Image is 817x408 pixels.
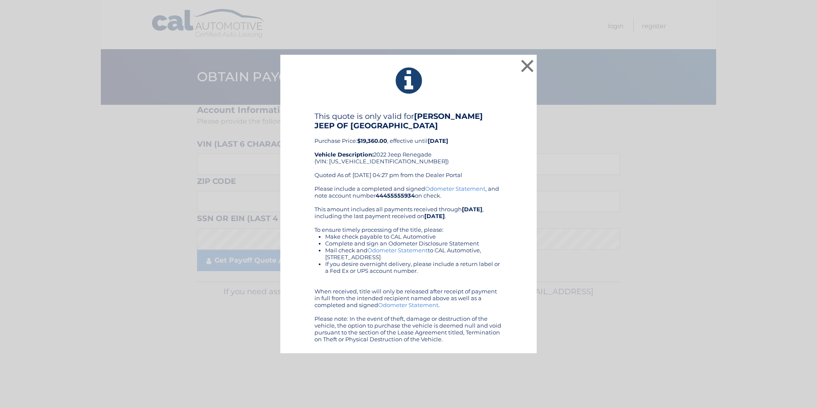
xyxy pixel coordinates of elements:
[519,57,536,74] button: ×
[325,247,503,260] li: Mail check and to CAL Automotive, [STREET_ADDRESS]
[314,185,503,343] div: Please include a completed and signed , and note account number on check. This amount includes al...
[462,206,482,213] b: [DATE]
[376,192,415,199] b: 44455555934
[314,112,503,130] h4: This quote is only valid for
[314,112,483,130] b: [PERSON_NAME] JEEP OF [GEOGRAPHIC_DATA]
[325,260,503,274] li: If you desire overnight delivery, please include a return label or a Fed Ex or UPS account number.
[424,213,445,219] b: [DATE]
[425,185,485,192] a: Odometer Statement
[325,233,503,240] li: Make check payable to CAL Automotive
[325,240,503,247] li: Complete and sign an Odometer Disclosure Statement
[314,151,373,158] strong: Vehicle Description:
[367,247,428,254] a: Odometer Statement
[314,112,503,185] div: Purchase Price: , effective until 2022 Jeep Renegade (VIN: [US_VEHICLE_IDENTIFICATION_NUMBER]) Qu...
[378,302,438,308] a: Odometer Statement
[428,137,448,144] b: [DATE]
[357,137,387,144] b: $19,360.00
